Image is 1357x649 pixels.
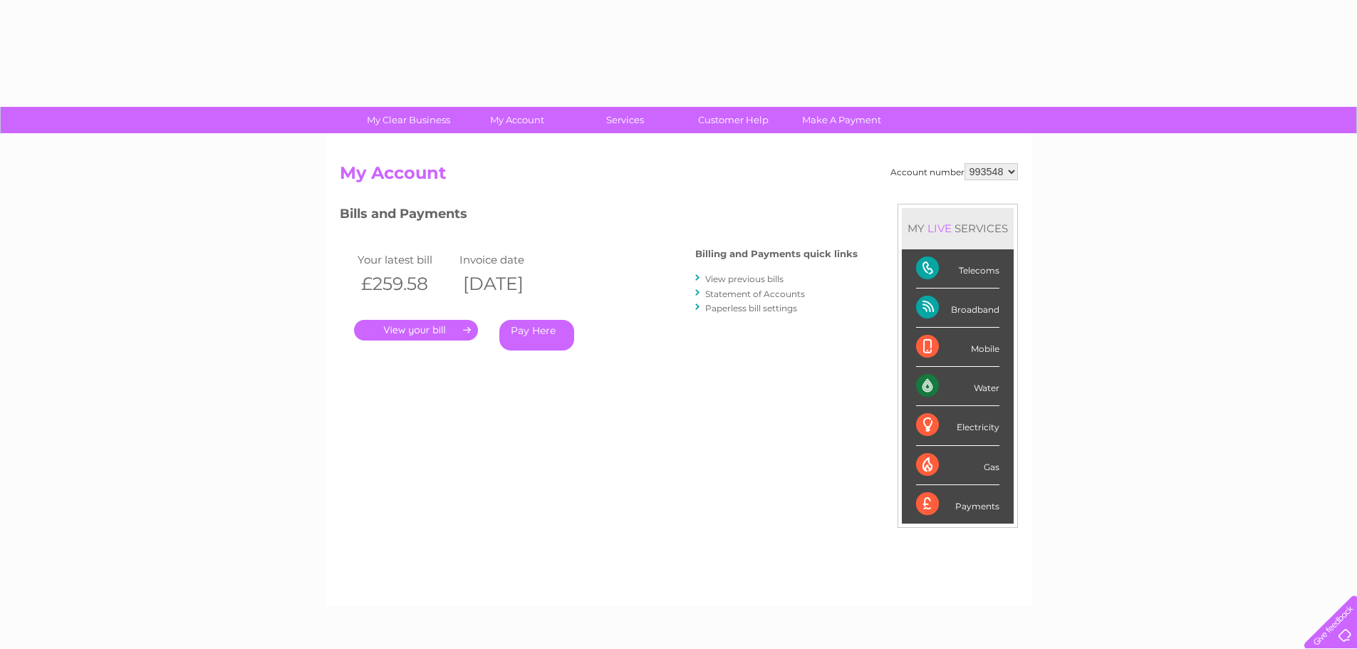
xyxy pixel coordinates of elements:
h3: Bills and Payments [340,204,858,229]
div: Payments [916,485,999,524]
div: MY SERVICES [902,208,1014,249]
a: Customer Help [675,107,792,133]
div: Electricity [916,406,999,445]
div: Account number [890,163,1018,180]
h4: Billing and Payments quick links [695,249,858,259]
td: Invoice date [456,250,558,269]
div: Water [916,367,999,406]
a: Make A Payment [783,107,900,133]
a: Pay Here [499,320,574,351]
div: Mobile [916,328,999,367]
a: Statement of Accounts [705,289,805,299]
div: Telecoms [916,249,999,289]
th: [DATE] [456,269,558,298]
a: View previous bills [705,274,784,284]
a: My Account [458,107,576,133]
a: Services [566,107,684,133]
div: Gas [916,446,999,485]
th: £259.58 [354,269,457,298]
h2: My Account [340,163,1018,190]
div: Broadband [916,289,999,328]
a: My Clear Business [350,107,467,133]
a: . [354,320,478,341]
div: LIVE [925,222,955,235]
td: Your latest bill [354,250,457,269]
a: Paperless bill settings [705,303,797,313]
